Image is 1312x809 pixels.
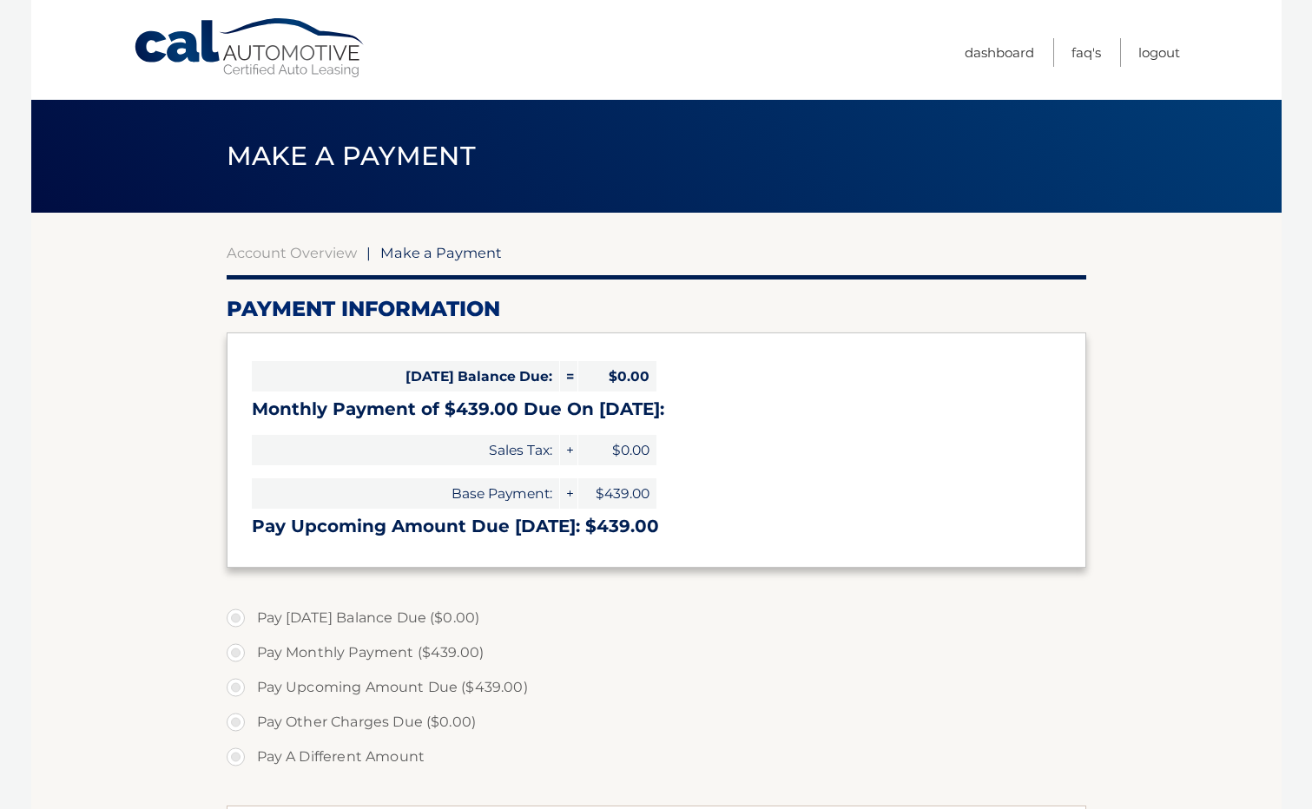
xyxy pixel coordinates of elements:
[578,361,656,391] span: $0.00
[560,478,577,509] span: +
[227,670,1086,705] label: Pay Upcoming Amount Due ($439.00)
[227,244,357,261] a: Account Overview
[227,705,1086,740] label: Pay Other Charges Due ($0.00)
[227,140,476,172] span: Make a Payment
[227,601,1086,635] label: Pay [DATE] Balance Due ($0.00)
[252,361,559,391] span: [DATE] Balance Due:
[1138,38,1180,67] a: Logout
[133,17,367,79] a: Cal Automotive
[252,516,1061,537] h3: Pay Upcoming Amount Due [DATE]: $439.00
[560,361,577,391] span: =
[252,435,559,465] span: Sales Tax:
[1071,38,1101,67] a: FAQ's
[252,398,1061,420] h3: Monthly Payment of $439.00 Due On [DATE]:
[560,435,577,465] span: +
[578,435,656,465] span: $0.00
[227,296,1086,322] h2: Payment Information
[366,244,371,261] span: |
[965,38,1034,67] a: Dashboard
[380,244,502,261] span: Make a Payment
[227,635,1086,670] label: Pay Monthly Payment ($439.00)
[252,478,559,509] span: Base Payment:
[578,478,656,509] span: $439.00
[227,740,1086,774] label: Pay A Different Amount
